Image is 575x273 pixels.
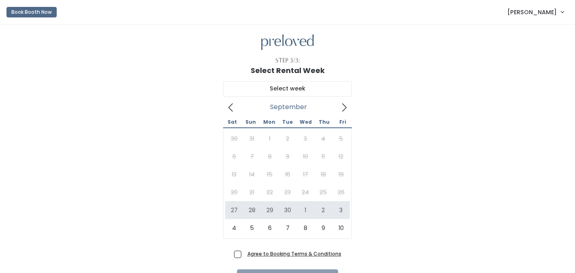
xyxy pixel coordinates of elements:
span: October 6, 2025 [261,219,279,237]
span: Fri [334,120,352,125]
span: October 10, 2025 [332,219,350,237]
span: October 5, 2025 [243,219,261,237]
span: [PERSON_NAME] [507,8,557,17]
div: Step 3/3: [275,56,300,65]
span: September 29, 2025 [261,201,279,219]
span: October 9, 2025 [314,219,332,237]
span: October 2, 2025 [314,201,332,219]
a: Agree to Booking Terms & Conditions [247,250,341,257]
span: Wed [297,120,315,125]
span: October 3, 2025 [332,201,350,219]
input: Select week [223,81,352,97]
span: Thu [315,120,333,125]
span: Sat [223,120,241,125]
span: September 30, 2025 [279,201,296,219]
span: Mon [260,120,278,125]
span: October 7, 2025 [279,219,296,237]
span: Sun [241,120,260,125]
img: preloved logo [261,34,314,50]
span: September 28, 2025 [243,201,261,219]
span: October 8, 2025 [296,219,314,237]
h1: Select Rental Week [251,67,325,75]
span: October 4, 2025 [225,219,243,237]
span: September 27, 2025 [225,201,243,219]
span: September [270,105,307,109]
span: Tue [278,120,296,125]
span: October 1, 2025 [296,201,314,219]
button: Book Booth Now [6,7,57,17]
a: [PERSON_NAME] [499,3,572,21]
a: Book Booth Now [6,3,57,21]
